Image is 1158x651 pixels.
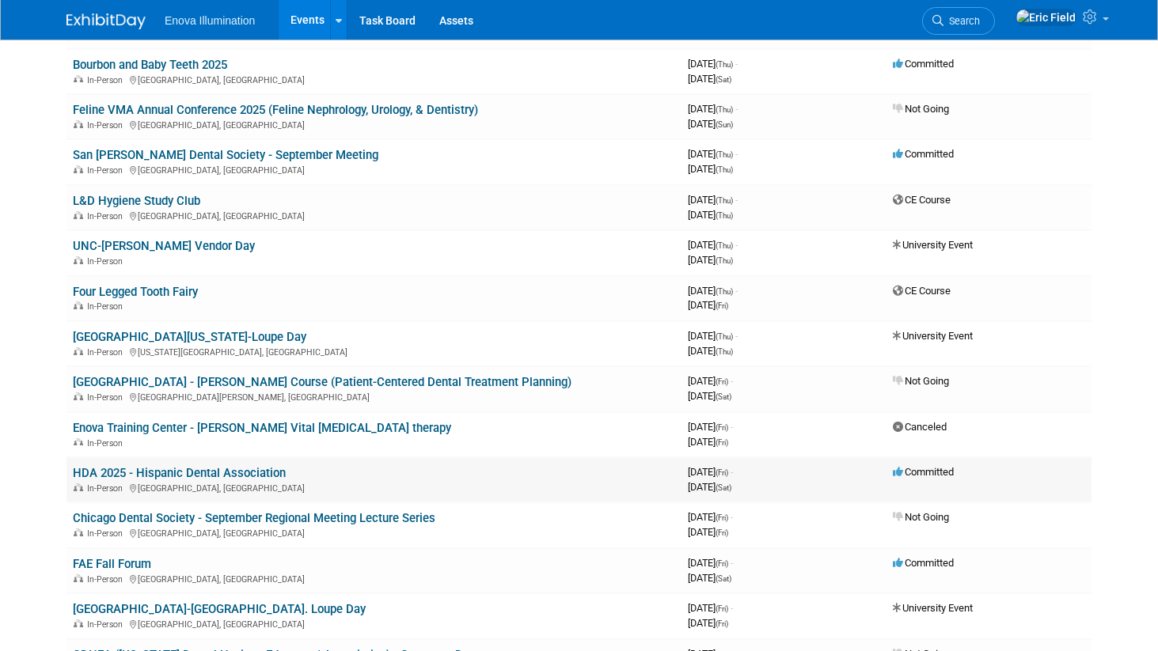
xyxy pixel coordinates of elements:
span: [DATE] [688,194,738,206]
span: [DATE] [688,557,733,569]
div: [GEOGRAPHIC_DATA], [GEOGRAPHIC_DATA] [73,481,675,494]
span: (Fri) [716,423,728,432]
a: HDA 2025 - Hispanic Dental Association [73,466,286,480]
span: (Thu) [716,60,733,69]
span: (Fri) [716,301,728,310]
span: - [735,58,738,70]
span: In-Person [87,347,127,358]
span: [DATE] [688,285,738,297]
a: [GEOGRAPHIC_DATA] - [PERSON_NAME] Course (Patient-Centered Dental Treatment Planning) [73,375,571,389]
span: [DATE] [688,511,733,523]
span: In-Person [87,75,127,85]
span: Not Going [893,103,949,115]
span: [DATE] [688,209,733,221]
span: In-Person [87,392,127,403]
span: (Fri) [716,513,728,522]
span: [DATE] [688,330,738,342]
img: In-Person Event [74,75,83,83]
span: (Fri) [716,377,728,386]
span: - [735,239,738,251]
span: (Fri) [716,619,728,628]
img: In-Person Event [74,392,83,400]
img: In-Person Event [74,347,83,355]
span: In-Person [87,301,127,312]
a: FAE Fall Forum [73,557,151,571]
span: (Sat) [716,392,731,401]
span: University Event [893,239,973,251]
span: (Fri) [716,528,728,537]
div: [GEOGRAPHIC_DATA][PERSON_NAME], [GEOGRAPHIC_DATA] [73,390,675,403]
a: [GEOGRAPHIC_DATA][US_STATE]-Loupe Day [73,330,306,344]
span: Search [943,15,980,27]
span: (Sat) [716,574,731,583]
span: In-Person [87,438,127,449]
span: Not Going [893,511,949,523]
img: In-Person Event [74,438,83,446]
span: In-Person [87,211,127,221]
span: Enova Illumination [165,14,255,27]
span: (Thu) [716,241,733,250]
span: [DATE] [688,572,731,584]
span: [DATE] [688,602,733,614]
span: - [735,330,738,342]
span: (Fri) [716,438,728,447]
span: - [731,511,733,523]
a: San [PERSON_NAME] Dental Society - September Meeting [73,148,378,162]
span: (Fri) [716,604,728,613]
span: [DATE] [688,163,733,175]
span: University Event [893,330,973,342]
span: - [731,375,733,387]
span: [DATE] [688,73,731,85]
span: (Thu) [716,196,733,205]
img: Eric Field [1016,9,1076,26]
span: - [735,103,738,115]
div: [GEOGRAPHIC_DATA], [GEOGRAPHIC_DATA] [73,118,675,131]
span: CE Course [893,285,951,297]
span: (Thu) [716,150,733,159]
span: CE Course [893,194,951,206]
span: (Thu) [716,287,733,296]
a: Enova Training Center - [PERSON_NAME] Vital [MEDICAL_DATA] therapy [73,421,451,435]
a: Search [922,7,995,35]
a: [GEOGRAPHIC_DATA]-[GEOGRAPHIC_DATA]. Loupe Day [73,602,366,616]
div: [GEOGRAPHIC_DATA], [GEOGRAPHIC_DATA] [73,73,675,85]
a: Four Legged Tooth Fairy [73,285,198,299]
span: - [735,148,738,160]
span: - [731,602,733,614]
span: Committed [893,466,954,478]
span: In-Person [87,120,127,131]
img: In-Person Event [74,165,83,173]
a: Feline VMA Annual Conference 2025 (Feline Nephrology, Urology, & Dentistry) [73,103,478,117]
img: ExhibitDay [66,13,146,29]
span: [DATE] [688,436,728,448]
span: [DATE] [688,466,733,478]
span: (Sun) [716,120,733,129]
img: In-Person Event [74,120,83,128]
span: [DATE] [688,239,738,251]
span: - [731,466,733,478]
span: (Thu) [716,347,733,356]
span: [DATE] [688,299,728,311]
span: Committed [893,557,954,569]
div: [GEOGRAPHIC_DATA], [GEOGRAPHIC_DATA] [73,163,675,176]
span: [DATE] [688,148,738,160]
span: - [731,421,733,433]
div: [GEOGRAPHIC_DATA], [GEOGRAPHIC_DATA] [73,209,675,221]
span: In-Person [87,574,127,585]
span: [DATE] [688,421,733,433]
img: In-Person Event [74,301,83,309]
a: Bourbon and Baby Teeth 2025 [73,58,227,72]
div: [GEOGRAPHIC_DATA], [GEOGRAPHIC_DATA] [73,617,675,630]
span: - [735,194,738,206]
img: In-Person Event [74,574,83,582]
a: L&D Hygiene Study Club [73,194,200,208]
span: Not Going [893,375,949,387]
span: In-Person [87,483,127,494]
span: - [735,285,738,297]
span: [DATE] [688,118,733,130]
a: UNC-[PERSON_NAME] Vendor Day [73,239,255,253]
span: (Thu) [716,165,733,174]
span: Canceled [893,421,947,433]
img: In-Person Event [74,619,83,627]
span: In-Person [87,165,127,176]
